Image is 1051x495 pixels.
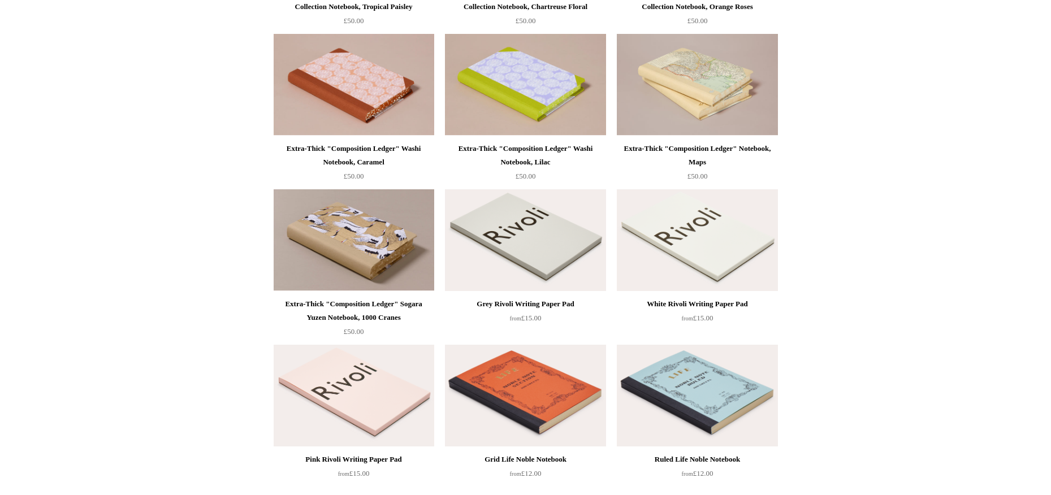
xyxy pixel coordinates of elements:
[338,469,370,477] span: £15.00
[617,34,777,136] a: Extra-Thick "Composition Ledger" Notebook, Maps Extra-Thick "Composition Ledger" Notebook, Maps
[687,172,708,180] span: £50.00
[445,34,605,136] a: Extra-Thick "Composition Ledger" Washi Notebook, Lilac Extra-Thick "Composition Ledger" Washi Not...
[617,345,777,446] img: Ruled Life Noble Notebook
[617,297,777,344] a: White Rivoli Writing Paper Pad from£15.00
[445,142,605,188] a: Extra-Thick "Composition Ledger" Washi Notebook, Lilac £50.00
[274,142,434,188] a: Extra-Thick "Composition Ledger" Washi Notebook, Caramel £50.00
[516,16,536,25] span: £50.00
[445,34,605,136] img: Extra-Thick "Composition Ledger" Washi Notebook, Lilac
[344,172,364,180] span: £50.00
[620,297,775,311] div: White Rivoli Writing Paper Pad
[510,469,542,477] span: £12.00
[276,453,431,466] div: Pink Rivoli Writing Paper Pad
[682,469,713,477] span: £12.00
[448,297,603,311] div: Grey Rivoli Writing Paper Pad
[448,142,603,169] div: Extra-Thick "Composition Ledger" Washi Notebook, Lilac
[617,189,777,291] a: White Rivoli Writing Paper Pad White Rivoli Writing Paper Pad
[344,16,364,25] span: £50.00
[276,142,431,169] div: Extra-Thick "Composition Ledger" Washi Notebook, Caramel
[687,16,708,25] span: £50.00
[510,471,521,477] span: from
[620,453,775,466] div: Ruled Life Noble Notebook
[274,297,434,344] a: Extra-Thick "Composition Ledger" Sogara Yuzen Notebook, 1000 Cranes £50.00
[276,297,431,324] div: Extra-Thick "Composition Ledger" Sogara Yuzen Notebook, 1000 Cranes
[274,34,434,136] a: Extra-Thick "Composition Ledger" Washi Notebook, Caramel Extra-Thick "Composition Ledger" Washi N...
[617,34,777,136] img: Extra-Thick "Composition Ledger" Notebook, Maps
[617,189,777,291] img: White Rivoli Writing Paper Pad
[344,327,364,336] span: £50.00
[274,189,434,291] a: Extra-Thick "Composition Ledger" Sogara Yuzen Notebook, 1000 Cranes Extra-Thick "Composition Ledg...
[510,314,542,322] span: £15.00
[620,142,775,169] div: Extra-Thick "Composition Ledger" Notebook, Maps
[274,345,434,446] img: Pink Rivoli Writing Paper Pad
[445,345,605,446] img: Grid Life Noble Notebook
[445,189,605,291] a: Grey Rivoli Writing Paper Pad Grey Rivoli Writing Paper Pad
[510,315,521,322] span: from
[274,189,434,291] img: Extra-Thick "Composition Ledger" Sogara Yuzen Notebook, 1000 Cranes
[682,314,713,322] span: £15.00
[682,315,693,322] span: from
[338,471,349,477] span: from
[516,172,536,180] span: £50.00
[617,345,777,446] a: Ruled Life Noble Notebook Ruled Life Noble Notebook
[617,142,777,188] a: Extra-Thick "Composition Ledger" Notebook, Maps £50.00
[448,453,603,466] div: Grid Life Noble Notebook
[445,297,605,344] a: Grey Rivoli Writing Paper Pad from£15.00
[682,471,693,477] span: from
[274,34,434,136] img: Extra-Thick "Composition Ledger" Washi Notebook, Caramel
[445,189,605,291] img: Grey Rivoli Writing Paper Pad
[274,345,434,446] a: Pink Rivoli Writing Paper Pad Pink Rivoli Writing Paper Pad
[445,345,605,446] a: Grid Life Noble Notebook Grid Life Noble Notebook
